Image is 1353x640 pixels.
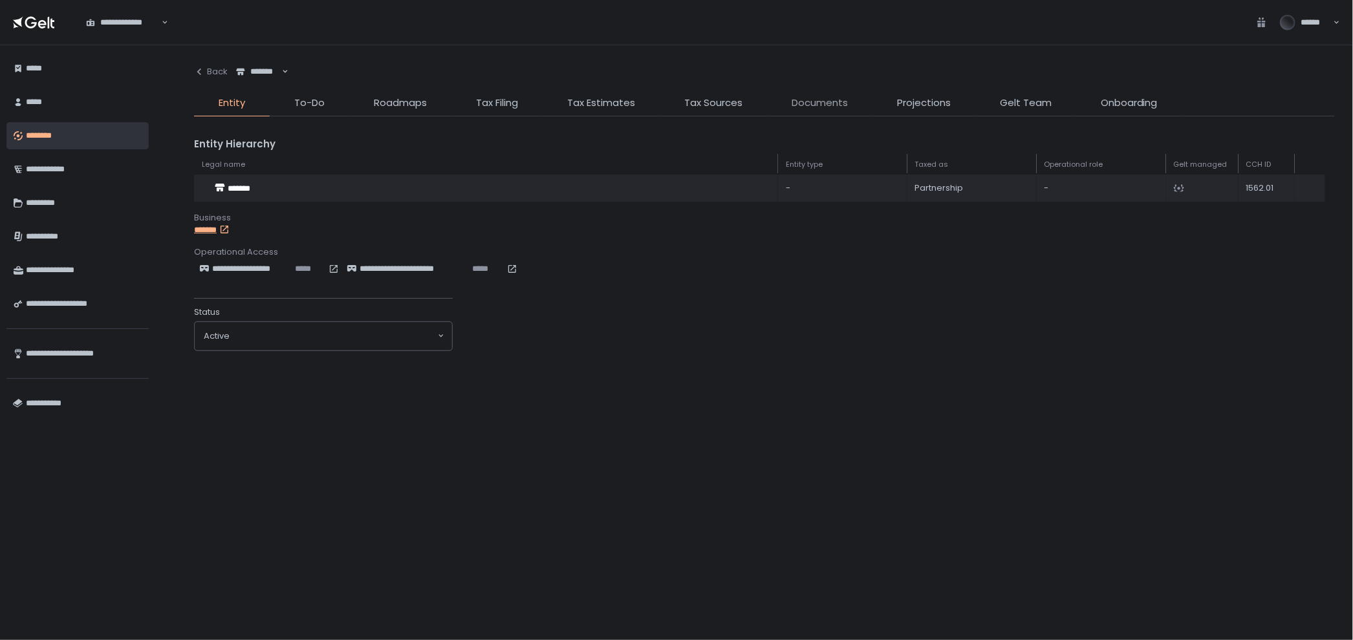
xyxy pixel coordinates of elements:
[230,330,437,343] input: Search for option
[792,96,848,111] span: Documents
[1246,182,1287,194] div: 1562.01
[280,65,281,78] input: Search for option
[194,58,228,85] button: Back
[786,182,900,194] div: -
[194,246,1335,258] div: Operational Access
[567,96,635,111] span: Tax Estimates
[194,212,1335,224] div: Business
[204,330,230,342] span: active
[195,322,452,350] div: Search for option
[374,96,427,111] span: Roadmaps
[202,160,245,169] span: Legal name
[1045,182,1158,194] div: -
[915,182,1029,194] div: Partnership
[1246,160,1272,169] span: CCH ID
[1101,96,1158,111] span: Onboarding
[897,96,951,111] span: Projections
[786,160,823,169] span: Entity type
[219,96,245,111] span: Entity
[1000,96,1052,111] span: Gelt Team
[1045,160,1103,169] span: Operational role
[684,96,742,111] span: Tax Sources
[194,137,1335,152] div: Entity Hierarchy
[194,66,228,78] div: Back
[1174,160,1228,169] span: Gelt managed
[915,160,949,169] span: Taxed as
[194,306,220,318] span: Status
[476,96,518,111] span: Tax Filing
[78,8,168,36] div: Search for option
[294,96,325,111] span: To-Do
[228,58,288,85] div: Search for option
